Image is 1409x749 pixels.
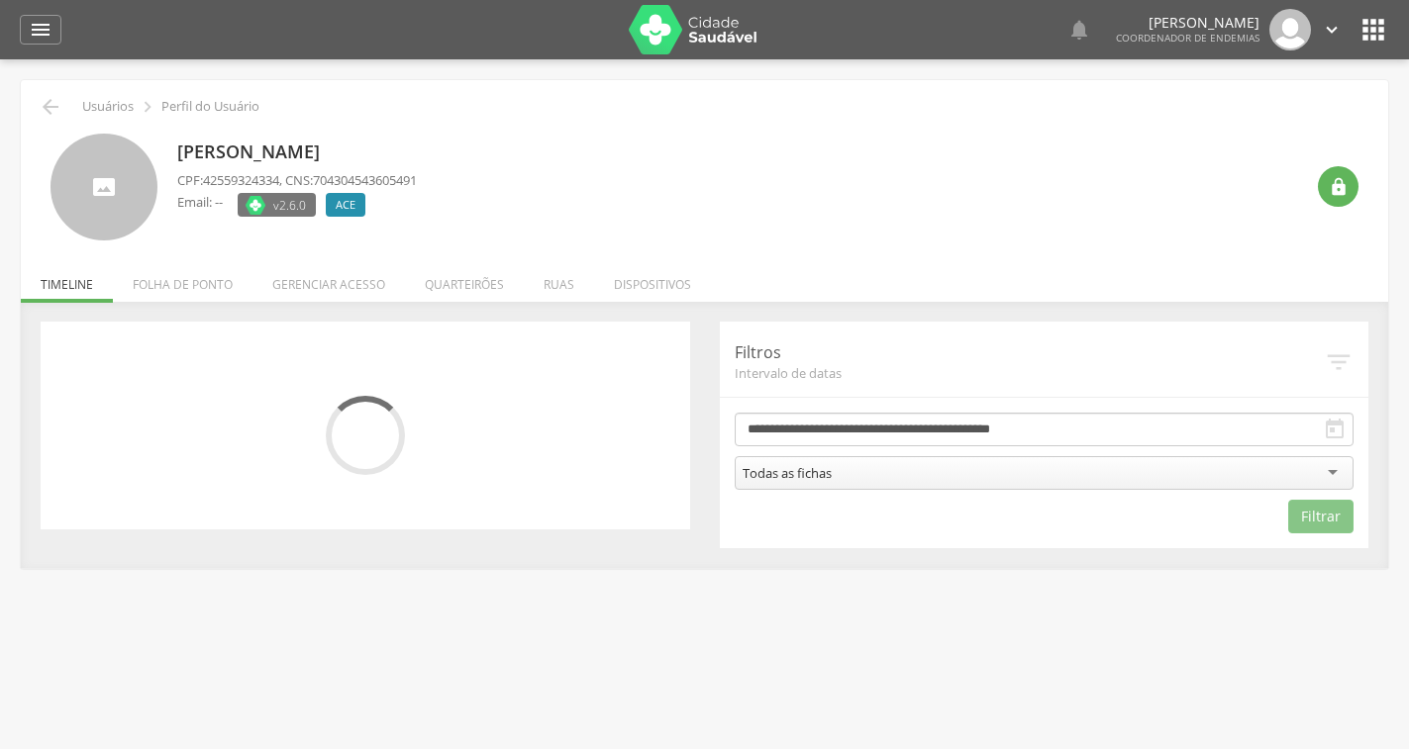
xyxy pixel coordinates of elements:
p: [PERSON_NAME] [1116,16,1259,30]
i: Voltar [39,95,62,119]
p: Filtros [735,341,1325,364]
span: ACE [336,197,355,213]
span: Intervalo de datas [735,364,1325,382]
i:  [137,96,158,118]
li: Folha de ponto [113,256,252,303]
span: Coordenador de Endemias [1116,31,1259,45]
i:  [1329,177,1349,197]
p: CPF: , CNS: [177,171,417,190]
a:  [20,15,61,45]
a:  [1321,9,1343,50]
span: 704304543605491 [313,171,417,189]
i:  [1321,19,1343,41]
p: [PERSON_NAME] [177,140,417,165]
span: v2.6.0 [273,195,306,215]
div: Resetar senha [1318,166,1359,207]
li: Dispositivos [594,256,711,303]
li: Gerenciar acesso [252,256,405,303]
label: Versão do aplicativo [238,193,316,217]
i:  [1323,418,1347,441]
p: Email: -- [177,193,223,212]
i:  [1324,347,1354,377]
i:  [29,18,52,42]
li: Quarteirões [405,256,524,303]
i:  [1067,18,1091,42]
a:  [1067,9,1091,50]
li: Ruas [524,256,594,303]
p: Usuários [82,99,134,115]
button: Filtrar [1288,500,1354,533]
i:  [1358,14,1389,46]
div: Todas as fichas [743,464,832,482]
span: 42559324334 [203,171,279,189]
p: Perfil do Usuário [161,99,259,115]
